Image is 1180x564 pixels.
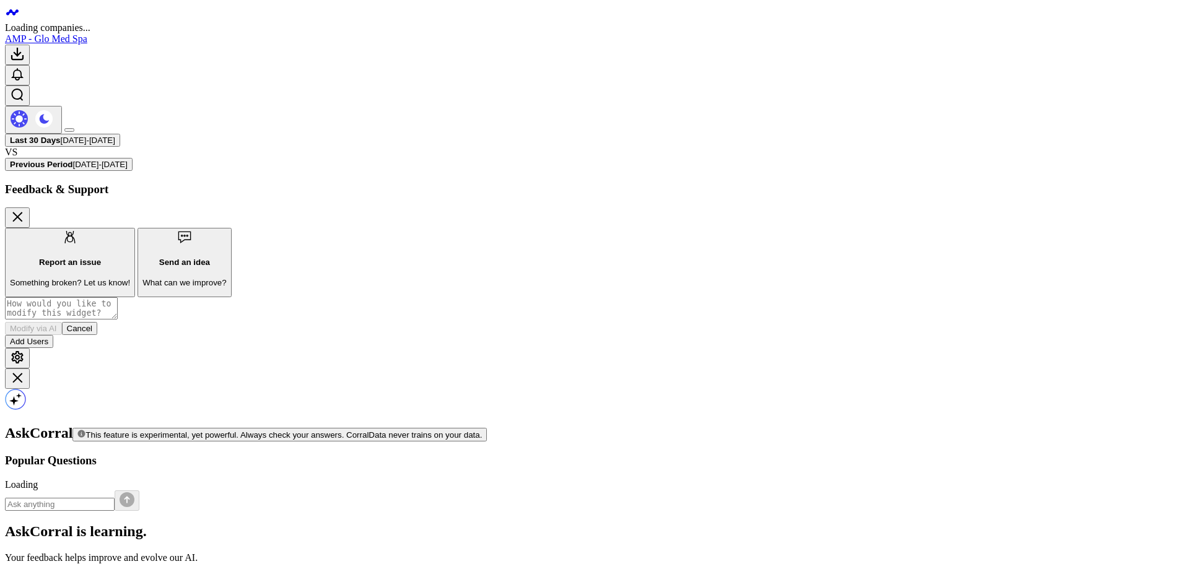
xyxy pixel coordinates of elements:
input: Ask anything [5,498,115,511]
h3: Feedback & Support [5,183,1175,196]
span: [DATE] - [DATE] [61,136,115,145]
h3: Popular Questions [5,454,1175,467]
h4: Send an idea [142,258,227,267]
b: Previous Period [10,160,72,169]
button: Add Users [5,335,53,348]
a: AMP - Glo Med Spa [5,33,87,44]
div: VS [5,147,1175,158]
p: Something broken? Let us know! [10,278,130,287]
div: Loading [5,479,1175,490]
button: Open search [5,85,30,106]
h2: AskCorral is learning. [5,523,1175,540]
b: Last 30 Days [10,136,61,145]
p: What can we improve? [142,278,227,287]
span: [DATE] - [DATE] [72,160,127,169]
h4: Report an issue [10,258,130,267]
div: Loading companies... [5,22,1175,33]
button: Send an idea What can we improve? [138,228,232,297]
button: Cancel [62,322,98,335]
button: This feature is experimental, yet powerful. Always check your answers. CorralData never trains on... [72,428,487,441]
button: Last 30 Days[DATE]-[DATE] [5,134,120,147]
span: This feature is experimental, yet powerful. Always check your answers. CorralData never trains on... [85,430,482,440]
button: Modify via AI [5,322,62,335]
span: AskCorral [5,425,72,441]
button: Report an issue Something broken? Let us know! [5,228,135,297]
button: Previous Period[DATE]-[DATE] [5,158,133,171]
